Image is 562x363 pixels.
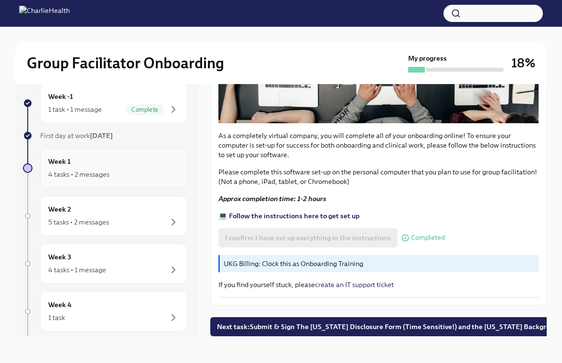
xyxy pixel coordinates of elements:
a: 💻 Follow the instructions here to get set up [218,212,359,220]
div: 1 task [48,313,65,322]
a: Week 34 tasks • 1 message [23,244,187,284]
a: Week -11 task • 1 messageComplete [23,83,187,123]
h6: Week -1 [48,91,73,102]
span: Completed [411,234,445,241]
h6: Week 2 [48,204,71,214]
strong: Approx completion time: 1-2 hours [218,194,326,203]
a: Week 14 tasks • 2 messages [23,148,187,188]
strong: [DATE] [90,131,113,140]
span: First day at work [40,131,113,140]
p: UKG Billing: Clock this as Onboarding Training [224,259,535,268]
h6: Week 1 [48,156,71,167]
div: 5 tasks • 2 messages [48,217,109,227]
p: As a completely virtual company, you will complete all of your onboarding online! To ensure your ... [218,131,539,160]
span: Complete [126,106,164,113]
p: Please complete this software set-up on the personal computer that you plan to use for group faci... [218,167,539,186]
img: CharlieHealth [19,6,70,21]
div: 1 task • 1 message [48,105,102,114]
a: Week 25 tasks • 2 messages [23,196,187,236]
div: 4 tasks • 1 message [48,265,106,275]
h3: 18% [511,54,535,72]
a: First day at work[DATE] [23,131,187,140]
a: create an IT support ticket [315,280,394,289]
h6: Week 3 [48,252,71,262]
div: 4 tasks • 2 messages [48,170,109,179]
p: If you find yourself stuck, please [218,280,539,289]
a: Week 41 task [23,291,187,331]
h6: Week 4 [48,299,72,310]
strong: My progress [408,53,447,63]
h2: Group Facilitator Onboarding [27,53,224,73]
